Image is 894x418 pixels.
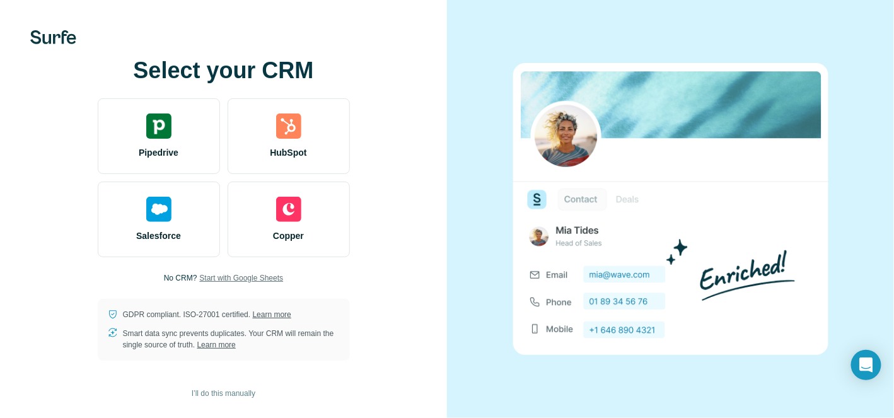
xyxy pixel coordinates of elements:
img: none image [513,63,828,355]
a: Learn more [253,310,291,319]
div: Open Intercom Messenger [851,350,881,380]
span: I’ll do this manually [192,388,255,399]
h1: Select your CRM [98,58,350,83]
span: Pipedrive [139,146,178,159]
a: Learn more [197,340,236,349]
img: Surfe's logo [30,30,76,44]
p: No CRM? [164,272,197,284]
span: HubSpot [270,146,306,159]
span: Copper [273,229,304,242]
img: salesforce's logo [146,197,171,222]
p: GDPR compliant. ISO-27001 certified. [123,309,291,320]
button: Start with Google Sheets [199,272,283,284]
img: copper's logo [276,197,301,222]
button: I’ll do this manually [183,384,264,403]
img: pipedrive's logo [146,113,171,139]
p: Smart data sync prevents duplicates. Your CRM will remain the single source of truth. [123,328,340,351]
img: hubspot's logo [276,113,301,139]
span: Salesforce [136,229,181,242]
